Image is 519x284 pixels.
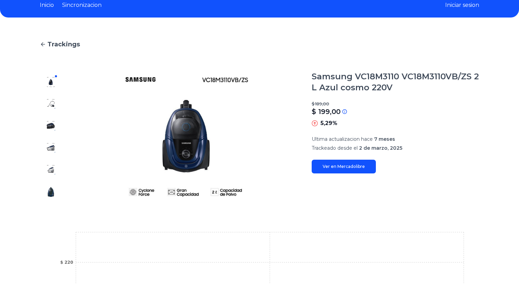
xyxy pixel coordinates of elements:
[47,39,80,49] span: Trackings
[45,143,56,154] img: Samsung VC18M3110 VC18M3110VB/ZS 2 L Azul cosmo 220V
[45,186,56,197] img: Samsung VC18M3110 VC18M3110VB/ZS 2 L Azul cosmo 220V
[60,260,73,265] tspan: $ 220
[445,1,479,9] button: Iniciar sesion
[321,119,337,127] p: 5,29%
[40,39,479,49] a: Trackings
[45,77,56,88] img: Samsung VC18M3110 VC18M3110VB/ZS 2 L Azul cosmo 220V
[359,145,402,151] span: 2 de marzo, 2025
[374,136,395,142] span: 7 meses
[312,160,376,173] a: Ver en Mercadolibre
[76,71,298,203] img: Samsung VC18M3110 VC18M3110VB/ZS 2 L Azul cosmo 220V
[45,99,56,110] img: Samsung VC18M3110 VC18M3110VB/ZS 2 L Azul cosmo 220V
[312,71,479,93] h1: Samsung VC18M3110 VC18M3110VB/ZS 2 L Azul cosmo 220V
[312,101,479,107] p: $ 189,00
[45,164,56,175] img: Samsung VC18M3110 VC18M3110VB/ZS 2 L Azul cosmo 220V
[312,145,358,151] span: Trackeado desde el
[40,1,54,9] a: Inicio
[62,1,102,9] a: Sincronizacion
[312,107,341,116] p: $ 199,00
[45,121,56,132] img: Samsung VC18M3110 VC18M3110VB/ZS 2 L Azul cosmo 220V
[312,136,373,142] span: Ultima actualizacion hace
